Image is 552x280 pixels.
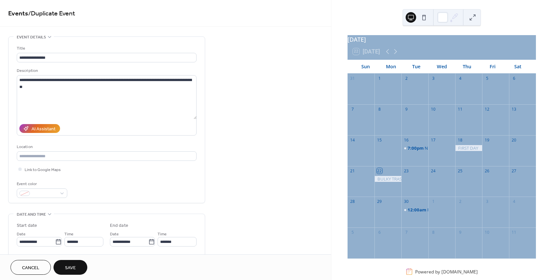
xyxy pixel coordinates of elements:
[32,126,55,133] div: AI Assistant
[17,231,26,238] span: Date
[511,199,517,205] div: 4
[404,137,409,143] div: 16
[455,60,480,73] div: Thu
[350,75,355,81] div: 31
[484,75,490,81] div: 5
[401,207,428,213] div: RPENA PHOTO CONTEST ENDS midnight
[484,230,490,235] div: 10
[408,207,427,213] span: 12:00am
[511,137,517,143] div: 20
[158,231,167,238] span: Time
[8,7,28,20] a: Events
[11,260,51,275] button: Cancel
[22,265,39,271] span: Cancel
[431,75,436,81] div: 3
[25,166,61,173] span: Link to Google Maps
[425,145,465,151] div: NEIGHBORS' NIGHT
[350,199,355,205] div: 28
[427,207,507,213] div: RPENA PHOTO CONTEST ENDS midnight
[350,106,355,112] div: 7
[17,181,66,187] div: Event color
[404,106,409,112] div: 9
[53,260,87,275] button: Save
[377,199,382,205] div: 29
[404,199,409,205] div: 30
[404,75,409,81] div: 2
[110,231,119,238] span: Date
[110,222,128,229] div: End date
[457,106,463,112] div: 11
[431,199,436,205] div: 1
[348,35,536,44] div: [DATE]
[511,106,517,112] div: 13
[431,137,436,143] div: 17
[404,230,409,235] div: 7
[377,75,382,81] div: 1
[457,75,463,81] div: 4
[17,222,37,229] div: Start date
[457,199,463,205] div: 2
[429,60,454,73] div: Wed
[431,230,436,235] div: 8
[441,269,478,275] a: [DOMAIN_NAME]
[17,67,195,74] div: Description
[415,269,478,275] div: Powered by
[484,137,490,143] div: 19
[374,176,401,182] div: BULKY TRASH WEEK
[455,145,482,151] div: FIRST DAY
[457,230,463,235] div: 9
[431,168,436,174] div: 24
[377,168,382,174] div: 22
[457,137,463,143] div: 18
[378,60,404,73] div: Mon
[480,60,505,73] div: Fri
[511,230,517,235] div: 11
[64,231,74,238] span: Time
[484,199,490,205] div: 3
[377,230,382,235] div: 6
[17,211,46,218] span: Date and time
[484,106,490,112] div: 12
[431,106,436,112] div: 10
[17,34,46,41] span: Event details
[457,168,463,174] div: 25
[65,265,76,271] span: Save
[484,168,490,174] div: 26
[350,230,355,235] div: 5
[511,75,517,81] div: 6
[511,168,517,174] div: 27
[505,60,531,73] div: Sat
[401,145,428,151] div: NEIGHBORS' NIGHT
[17,45,195,52] div: Title
[350,168,355,174] div: 21
[404,60,429,73] div: Tue
[19,124,60,133] button: AI Assistant
[408,145,425,151] span: 7:00pm
[17,143,195,150] div: Location
[350,137,355,143] div: 14
[28,7,75,20] span: / Duplicate Event
[404,168,409,174] div: 23
[353,60,378,73] div: Sun
[377,106,382,112] div: 8
[377,137,382,143] div: 15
